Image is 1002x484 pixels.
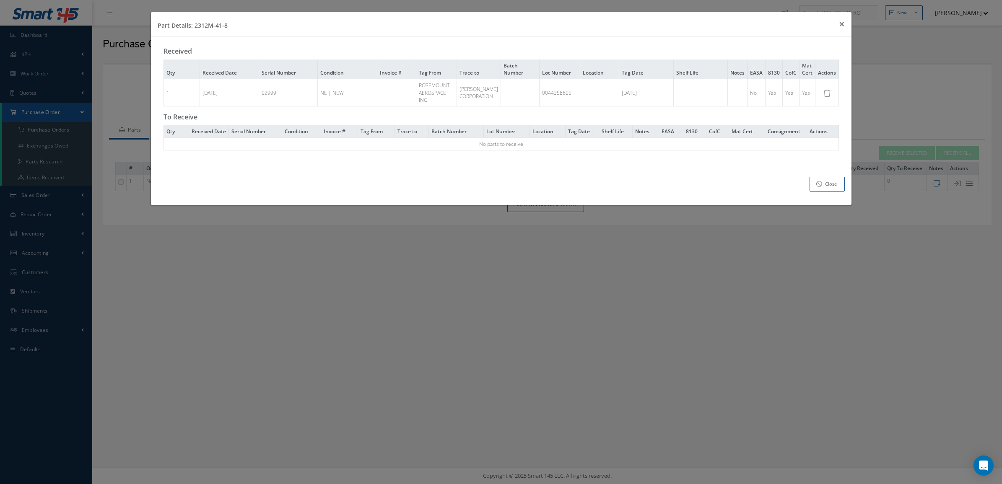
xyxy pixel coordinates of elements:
th: EASA [659,125,683,138]
th: Batch Number [501,60,540,79]
td: Yes [782,79,799,106]
div: [DATE] [622,89,671,96]
th: Shelf Life [599,125,632,138]
th: Location [530,125,566,138]
th: Batch Number [429,125,484,138]
th: CofC [706,125,729,138]
th: Serial Number [228,125,282,138]
a: Close [810,177,845,192]
th: EASA [747,60,765,79]
div: [PERSON_NAME] CORPORATION [459,85,498,100]
th: Serial Number [259,60,318,79]
div: NE | NEW [320,89,374,96]
th: Invoice # [377,60,416,79]
th: Consignment [765,125,807,138]
th: 8130 [765,60,782,79]
span: × [839,17,845,31]
th: Tag From [358,125,395,138]
h4: Part Details: 2312M-41-8 [158,21,228,30]
th: Tag Date [565,125,599,138]
th: Received Date [189,125,228,138]
th: Tag Date [619,60,673,79]
th: Mat Cert [729,125,765,138]
h3: Received [164,47,839,55]
div: 1 [166,89,197,96]
th: CofC [782,60,799,79]
th: Tag From [416,60,457,79]
div: Open Intercom Messenger [973,456,994,476]
th: Notes [632,125,659,138]
th: Condition [282,125,321,138]
td: Yes [765,79,782,106]
td: No [747,79,765,106]
div: [DATE] [202,89,256,96]
a: Delete [823,91,831,98]
th: Lot Number [540,60,580,79]
th: Lot Number [483,125,530,138]
th: Mat Cert [799,60,815,79]
th: Trace to [395,125,429,138]
th: Notes [727,60,747,79]
th: Location [580,60,619,79]
th: Trace to [457,60,501,79]
th: Invoice # [321,125,358,138]
td: No parts to receive [164,138,838,150]
th: Received Date [200,60,259,79]
td: Yes [799,79,815,106]
div: 0044358605 [542,89,577,96]
th: Qty [164,125,189,138]
h3: To Receive [164,113,839,121]
th: Qty [164,60,200,79]
td: 02999 [259,79,318,106]
th: Actions [815,60,838,79]
th: 8130 [683,125,706,138]
th: Condition [318,60,377,79]
th: Shelf Life [673,60,727,79]
div: ROSEMOUNT AEROSPACE INC [419,82,454,103]
th: Actions [807,125,838,138]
